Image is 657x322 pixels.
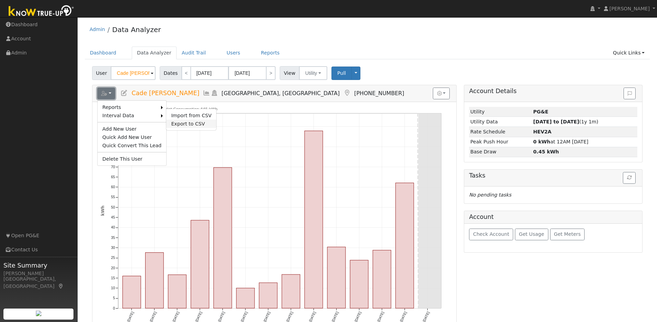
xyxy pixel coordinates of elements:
rect: onclick="" [145,253,163,309]
text: 70 [111,165,115,169]
td: Utility [469,107,532,117]
text: 50 [111,205,115,209]
rect: onclick="" [122,276,141,309]
input: Select a User [111,66,156,80]
a: Admin [90,27,105,32]
rect: onclick="" [350,260,368,308]
span: Get Meters [554,231,581,237]
text: 20 [111,266,115,270]
button: Get Usage [515,229,548,240]
span: User [92,66,111,80]
img: retrieve [36,311,41,316]
span: Pull [337,70,346,76]
h5: Account [469,213,494,220]
a: Dashboard [85,47,122,59]
strong: ID: 17303980, authorized: 09/19/25 [533,109,548,114]
span: [GEOGRAPHIC_DATA], [GEOGRAPHIC_DATA] [221,90,340,97]
a: Interval Data [98,111,161,120]
rect: onclick="" [236,288,255,309]
button: Issue History [624,88,636,99]
rect: onclick="" [305,131,323,309]
rect: onclick="" [373,250,391,308]
td: Rate Schedule [469,127,532,137]
span: (1y 1m) [533,119,598,124]
a: > [266,66,276,80]
i: No pending tasks [469,192,511,198]
a: Users [221,47,246,59]
a: Map [58,283,64,289]
text: 5 [113,296,115,300]
strong: [DATE] to [DATE] [533,119,579,124]
button: Check Account [469,229,513,240]
text: 25 [111,256,115,260]
a: Reports [256,47,285,59]
a: Data Analyzer [132,47,177,59]
span: Check Account [473,231,509,237]
a: Login As (last Never) [210,90,218,97]
td: Base Draw [469,147,532,157]
text: 60 [111,185,115,189]
div: [GEOGRAPHIC_DATA], [GEOGRAPHIC_DATA] [3,275,74,290]
div: [PERSON_NAME] [3,270,74,277]
rect: onclick="" [396,183,414,309]
strong: C [533,129,551,134]
rect: onclick="" [168,275,186,308]
span: Get Usage [519,231,544,237]
a: Quick Links [608,47,650,59]
rect: onclick="" [213,168,232,308]
text: 10 [111,286,115,290]
h5: Account Details [469,88,637,95]
text: 15 [111,276,115,280]
text: 0 [113,306,115,310]
a: Multi-Series Graph [203,90,210,97]
rect: onclick="" [259,283,277,308]
a: < [181,66,191,80]
text: 35 [111,236,115,240]
a: Quick Add New User [98,133,167,141]
img: Know True-Up [5,4,78,19]
text: 55 [111,195,115,199]
span: View [280,66,299,80]
h5: Tasks [469,172,637,179]
text: Net Consumption 445 kWh [165,107,218,111]
text: kWh [100,205,105,216]
a: Edit User (37608) [120,90,128,97]
span: Cade [PERSON_NAME] [131,90,199,97]
button: Pull [331,67,352,80]
a: Add New User [98,125,167,133]
a: Audit Trail [177,47,211,59]
text: 40 [111,226,115,230]
text: 30 [111,246,115,250]
span: Dates [160,66,182,80]
strong: 0.45 kWh [533,149,559,154]
a: Data Analyzer [112,26,161,34]
a: Quick Convert This Lead [98,141,167,150]
a: Delete This User [98,155,167,163]
strong: 0 kWh [533,139,550,144]
a: Import from CSV [166,111,216,120]
text: 65 [111,175,115,179]
button: Get Meters [550,229,585,240]
a: Reports [98,103,161,111]
td: at 12AM [DATE] [532,137,638,147]
a: Export to CSV [166,120,216,128]
rect: onclick="" [191,220,209,308]
rect: onclick="" [282,274,300,308]
td: Utility Data [469,117,532,127]
span: Site Summary [3,261,74,270]
text: 45 [111,215,115,219]
button: Utility [299,66,327,80]
rect: onclick="" [327,247,346,309]
span: [PHONE_NUMBER] [354,90,404,97]
button: Refresh [623,172,636,184]
a: Map [343,90,351,97]
td: Peak Push Hour [469,137,532,147]
span: [PERSON_NAME] [609,6,650,11]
